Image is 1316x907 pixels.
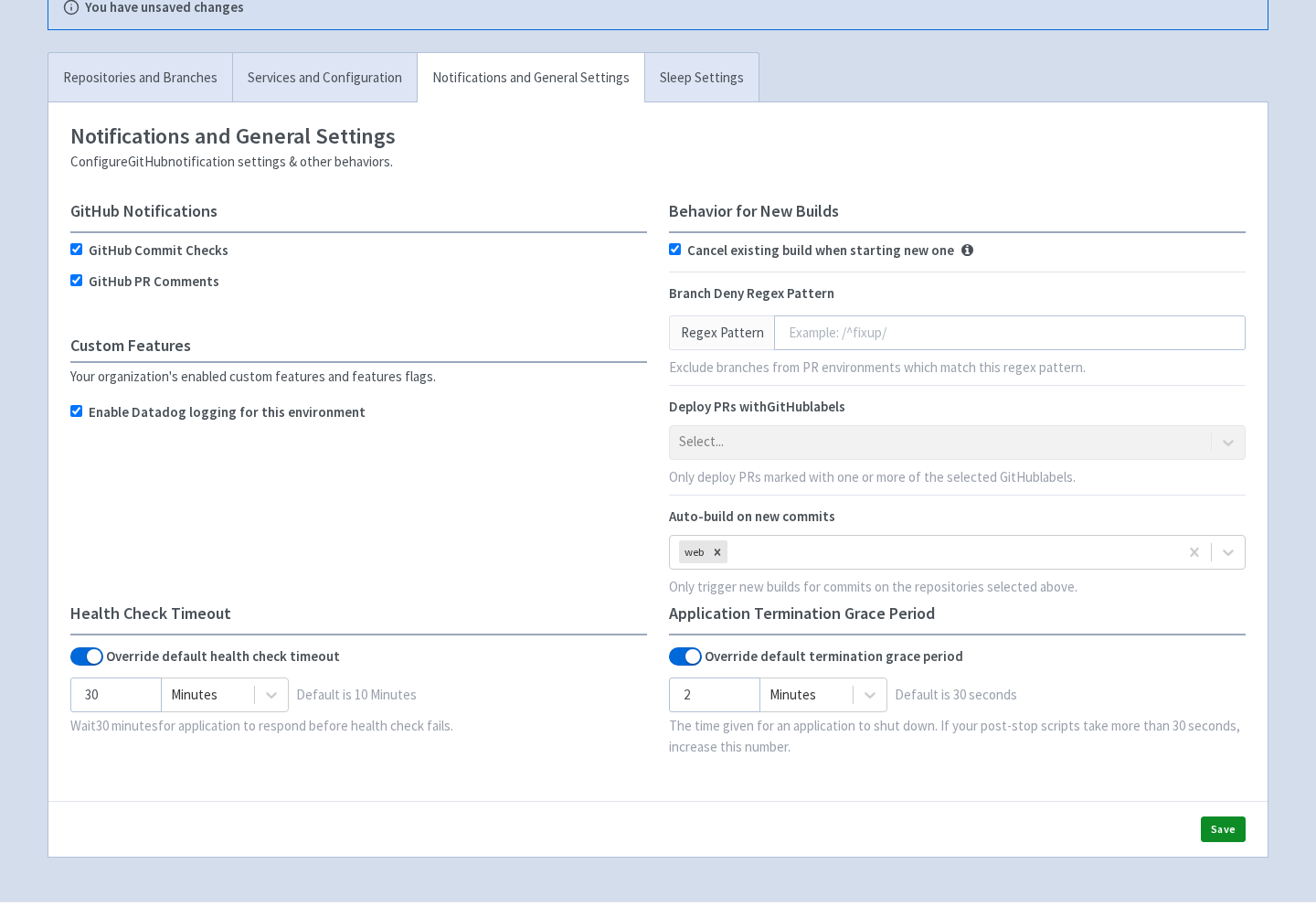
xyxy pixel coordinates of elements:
[669,202,1246,220] h4: Behavior for New Builds
[774,315,1246,350] input: Example: /^fixup/
[679,540,707,563] div: web
[70,152,1246,173] div: Configure GitHub notification settings & other behaviors.
[1201,816,1246,842] button: Save
[296,685,417,706] span: Default is 10 Minutes
[70,124,1246,148] h3: Notifications and General Settings
[89,402,366,423] label: Enable Datadog logging for this environment
[70,336,647,355] h4: Custom Features
[417,53,644,103] a: Notifications and General Settings
[705,646,963,667] b: Override default termination grace period
[669,507,835,525] span: Auto-build on new commits
[707,540,727,563] div: Remove web
[644,53,759,103] a: Sleep Settings
[70,716,647,737] p: Wait 30 minutes for application to respond before health check fails.
[89,240,228,261] label: GitHub Commit Checks
[70,202,647,220] h4: GitHub Notifications
[669,578,1077,595] span: Only trigger new builds for commits on the repositories selected above.
[232,53,417,103] a: Services and Configuration
[669,468,1076,486] span: Only deploy PRs marked with one or more of the selected GitHub labels.
[48,53,232,103] a: Repositories and Branches
[106,646,340,667] b: Override default health check timeout
[669,716,1246,757] p: The time given for an application to shut down. If your post-stop scripts take more than 30 secon...
[669,358,1086,376] span: Exclude branches from PR environments which match this regex pattern.
[89,272,219,293] label: GitHub PR Comments
[687,240,954,261] label: Cancel existing build when starting new one
[669,398,845,415] span: Deploy PRs with GitHub labels
[669,604,1246,623] h4: Application Termination Grace Period
[669,315,775,350] div: Regex Pattern
[70,678,162,712] input: -
[70,367,647,388] div: Your organization's enabled custom features and features flags.
[669,678,760,712] input: -
[669,284,834,302] span: Branch Deny Regex Pattern
[70,604,647,623] h4: Health Check Timeout
[895,685,1017,706] span: Default is 30 seconds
